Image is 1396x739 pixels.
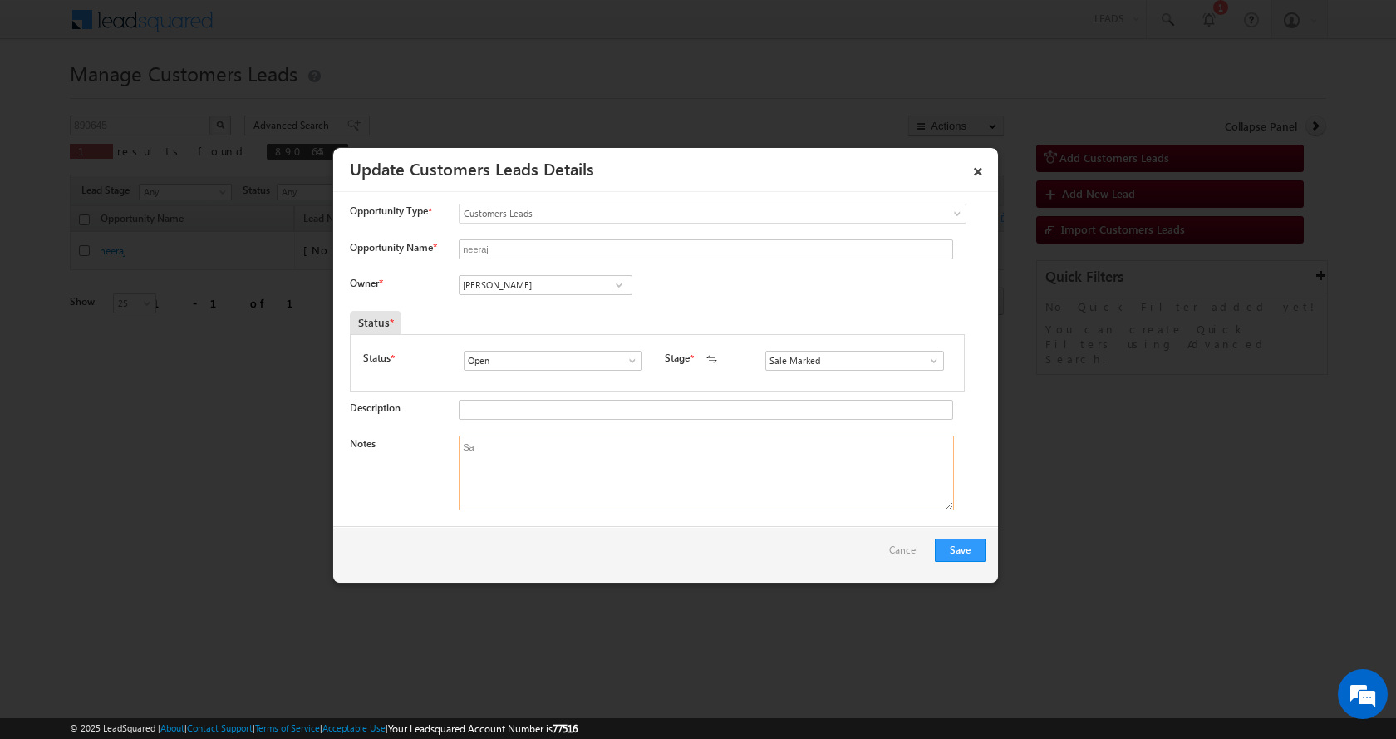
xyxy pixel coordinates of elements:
[28,87,70,109] img: d_60004797649_company_0_60004797649
[350,156,594,180] a: Update Customers Leads Details
[964,154,992,183] a: ×
[226,512,302,535] em: Start Chat
[919,352,940,369] a: Show All Items
[765,351,944,371] input: Type to Search
[350,241,436,254] label: Opportunity Name
[322,722,386,733] a: Acceptable Use
[350,277,382,289] label: Owner
[22,154,303,498] textarea: Type your message and hit 'Enter'
[255,722,320,733] a: Terms of Service
[273,8,312,48] div: Minimize live chat window
[935,539,986,562] button: Save
[363,351,391,366] label: Status
[350,204,428,219] span: Opportunity Type
[665,351,690,366] label: Stage
[350,402,401,414] label: Description
[160,722,184,733] a: About
[460,206,898,221] span: Customers Leads
[464,351,642,371] input: Type to Search
[889,539,927,570] a: Cancel
[388,722,578,735] span: Your Leadsquared Account Number is
[459,275,632,295] input: Type to Search
[617,352,638,369] a: Show All Items
[86,87,279,109] div: Chat with us now
[70,721,578,737] span: © 2025 LeadSquared | | | | |
[608,277,629,293] a: Show All Items
[187,722,253,733] a: Contact Support
[459,204,966,224] a: Customers Leads
[350,437,376,450] label: Notes
[553,722,578,735] span: 77516
[350,311,401,334] div: Status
